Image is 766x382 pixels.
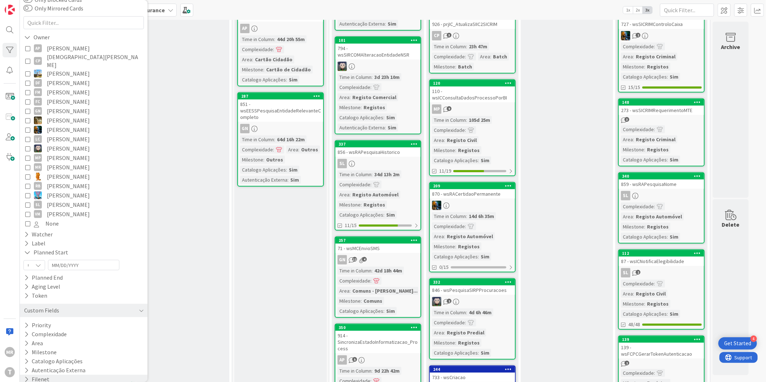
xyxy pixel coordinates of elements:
div: VM [34,210,42,218]
div: Catalogo Aplicações [240,76,286,84]
div: CP [430,31,515,40]
div: Token [23,291,48,300]
button: JC [PERSON_NAME] [25,116,142,125]
span: : [644,146,645,154]
div: 332846 - wsPesquisaSIRPProcuracoes [430,279,515,295]
div: Time in Column [338,73,371,81]
span: : [349,93,351,101]
span: Support [15,1,33,10]
div: SL [335,159,421,168]
div: AP [240,24,250,33]
span: 15/15 [628,84,640,91]
div: GN [238,124,323,133]
div: 110 - wsICConsultaDadosProcessoPorBI [430,86,515,102]
div: 350 [335,324,421,331]
div: Sim [479,156,491,164]
img: LS [34,145,42,152]
div: Registos [456,243,481,250]
span: : [385,124,386,132]
span: 2x [633,6,643,14]
span: : [455,146,456,154]
div: Batch [491,53,509,61]
span: 9 [447,106,452,111]
div: Area [432,232,444,240]
img: LS [432,297,441,306]
div: Sim [384,114,397,121]
div: 44d 20h 55m [275,35,307,43]
div: 727 - wsSICRIMControloCaixa [619,19,704,29]
button: MP [PERSON_NAME] [25,153,142,163]
div: 139 [619,336,704,343]
div: 340859 - wsRAPesquisaNome [619,173,704,189]
div: MP [34,154,42,162]
div: 209 [433,183,515,188]
div: Registo Automóvel [351,191,400,199]
div: Sim [668,73,680,81]
span: : [274,35,275,43]
div: Time in Column [432,116,466,124]
div: 727 - wsSICRIMControloCaixa [619,13,704,29]
span: : [252,55,253,63]
div: 859 - wsRAPesquisaNome [619,179,704,189]
div: 244733 - wsCriacao [430,366,515,382]
span: [PERSON_NAME] [47,191,90,200]
div: Registo Criminal [634,136,677,143]
span: 2 [636,33,640,37]
div: 120 [433,81,515,86]
div: MP [430,105,515,114]
div: LS [430,297,515,306]
div: AP [34,44,42,52]
span: [PERSON_NAME] [47,144,90,153]
div: Owner [23,33,50,42]
div: 23h 47m [467,43,489,50]
span: : [490,53,491,61]
div: Catalogo Aplicações [338,114,383,121]
div: Milestone [338,103,361,111]
div: 148273 - wsSICRIMRequerimentoMTE [619,99,704,115]
span: [PERSON_NAME] [47,209,90,219]
div: Registos [362,103,387,111]
div: 926 - prjIC_AtualizaSIIC2SICRIM [430,13,515,29]
div: 64d 16h 22m [275,136,307,143]
span: : [361,103,362,111]
button: Milestone [23,348,57,357]
div: JC [430,201,515,210]
div: Registos [456,146,481,154]
div: Delete [722,220,740,229]
div: SL [338,159,347,168]
span: : [466,116,467,124]
button: DF [PERSON_NAME] [25,78,142,88]
span: : [371,73,373,81]
button: Area [23,339,44,348]
div: Batch [456,63,474,71]
span: : [349,191,351,199]
span: : [455,63,456,71]
button: AP [PERSON_NAME] [25,44,142,53]
span: : [298,146,299,154]
img: JC [34,126,42,134]
div: Milestone [432,146,455,154]
div: Complexidade [432,126,465,134]
div: Milestone [338,201,361,209]
button: None [25,219,142,228]
div: 101794 - wsSIRCOMAlteracaoEntidadeNSR [335,37,421,59]
div: Time in Column [240,35,274,43]
div: CP [432,31,441,40]
span: [PERSON_NAME] [47,69,90,78]
div: 287 [238,93,323,99]
div: Milestone [621,146,644,154]
span: : [667,156,668,164]
div: Planned Start [23,248,69,257]
span: : [263,156,264,164]
div: 112 [619,250,704,257]
div: RB [34,182,42,190]
div: AP [335,355,421,365]
div: SL [619,191,704,200]
span: : [385,20,386,28]
span: : [466,43,467,50]
div: LC [34,135,42,143]
div: Sim [287,166,299,174]
div: AP [238,24,323,33]
span: = [27,260,29,270]
img: JC [432,201,441,210]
